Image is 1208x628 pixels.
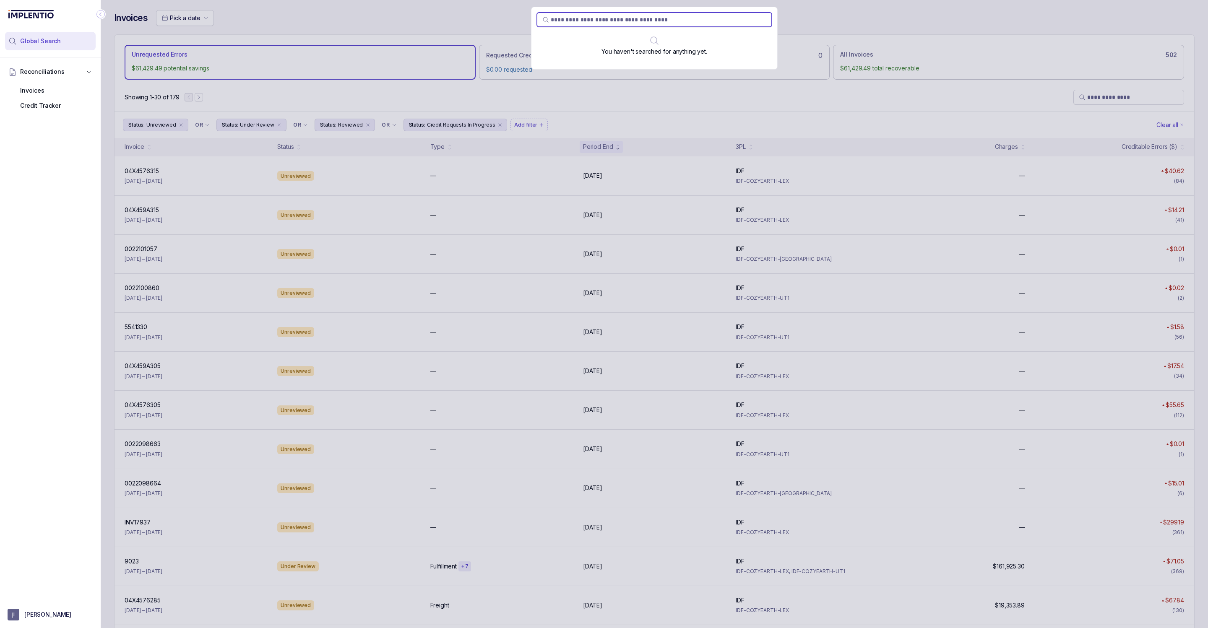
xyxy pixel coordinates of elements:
button: Reconciliations [5,62,96,81]
p: [PERSON_NAME] [24,610,71,619]
div: Invoices [12,83,89,98]
p: You haven't searched for anything yet. [601,47,707,56]
span: User initials [8,609,19,620]
button: User initials[PERSON_NAME] [8,609,93,620]
div: Reconciliations [5,81,96,115]
span: Reconciliations [20,67,65,76]
span: Global Search [20,37,61,45]
div: Credit Tracker [12,98,89,113]
div: Collapse Icon [96,9,106,19]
